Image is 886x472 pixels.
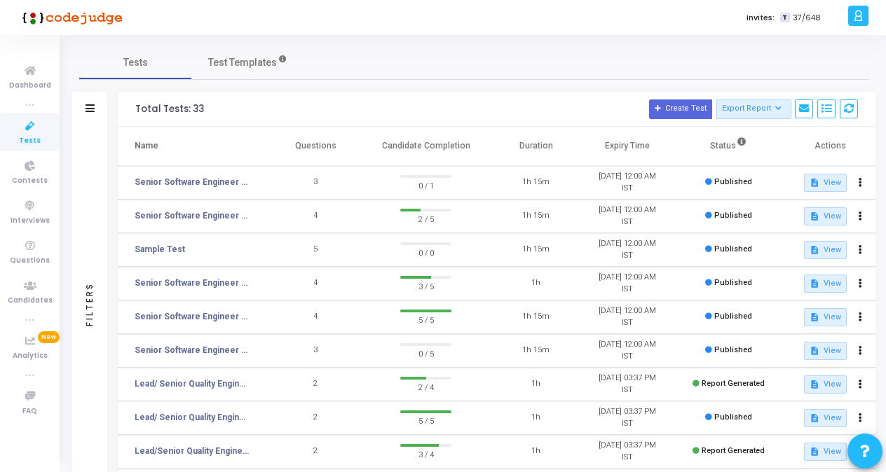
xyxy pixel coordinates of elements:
th: Expiry Time [582,127,673,166]
td: [DATE] 12:00 AM IST [582,200,673,233]
span: Contests [12,175,48,187]
span: FAQ [22,405,37,417]
label: Invites: [747,12,775,24]
span: 5 / 5 [400,413,451,427]
a: Lead/ Senior Quality Engineer Test 7 [135,411,250,424]
span: 2 / 4 [400,380,451,394]
a: Sample Test [135,243,185,256]
td: 5 [270,233,361,267]
td: 1h [491,368,582,401]
td: [DATE] 12:00 AM IST [582,166,673,200]
td: 1h 15m [491,233,582,267]
span: 37/648 [793,12,821,24]
td: 2 [270,368,361,401]
span: 0 / 0 [400,245,451,259]
td: 1h 15m [491,334,582,368]
a: Senior Software Engineer Test B [135,310,250,323]
span: 3 / 5 [400,279,451,293]
td: [DATE] 03:37 PM IST [582,368,673,401]
a: Senior Software Engineer Test C [135,277,250,289]
span: Candidates [8,295,53,307]
span: Tests [123,55,148,70]
td: [DATE] 03:37 PM IST [582,401,673,435]
td: 3 [270,334,361,368]
td: [DATE] 12:00 AM IST [582,334,673,368]
mat-icon: description [810,447,819,457]
td: 1h 15m [491,300,582,334]
div: Filters [83,227,96,381]
button: View [804,443,847,461]
span: Tests [19,135,41,147]
span: 0 / 5 [400,346,451,360]
a: Lead/ Senior Quality Engineer Test 8 [135,377,250,390]
td: 4 [270,300,361,334]
span: Test Templates [208,55,277,70]
td: 4 [270,267,361,300]
td: [DATE] 12:00 AM IST [582,267,673,300]
button: View [804,409,847,427]
a: Lead/Senior Quality Engineer Test 6 [135,445,250,457]
iframe: Chat [583,35,879,398]
td: 4 [270,200,361,233]
span: T [780,13,789,23]
td: 1h [491,267,582,300]
td: 2 [270,435,361,468]
img: logo [18,4,123,32]
span: 3 / 4 [400,447,451,461]
a: Senior Software Engineer Test E [135,176,250,188]
td: 2 [270,401,361,435]
span: Questions [10,255,50,267]
span: New [38,331,60,343]
td: [DATE] 03:37 PM IST [582,435,673,468]
td: 1h 15m [491,166,582,200]
td: [DATE] 12:00 AM IST [582,233,673,267]
td: 3 [270,166,361,200]
span: Published [714,412,752,422]
td: 1h [491,401,582,435]
th: Name [118,127,270,166]
span: Report Generated [702,446,765,455]
a: Senior Software Engineer Test A [135,344,250,356]
td: 1h 15m [491,200,582,233]
th: Duration [491,127,582,166]
th: Questions [270,127,361,166]
div: Total Tests: 33 [135,104,204,115]
td: [DATE] 12:00 AM IST [582,300,673,334]
th: Candidate Completion [361,127,490,166]
span: Interviews [11,215,50,227]
span: 5 / 5 [400,312,451,326]
td: 1h [491,435,582,468]
span: 0 / 1 [400,178,451,192]
span: Dashboard [9,80,51,92]
span: 2 / 5 [400,211,451,225]
a: Senior Software Engineer Test D [135,209,250,222]
mat-icon: description [810,413,819,423]
span: Analytics [13,350,48,362]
